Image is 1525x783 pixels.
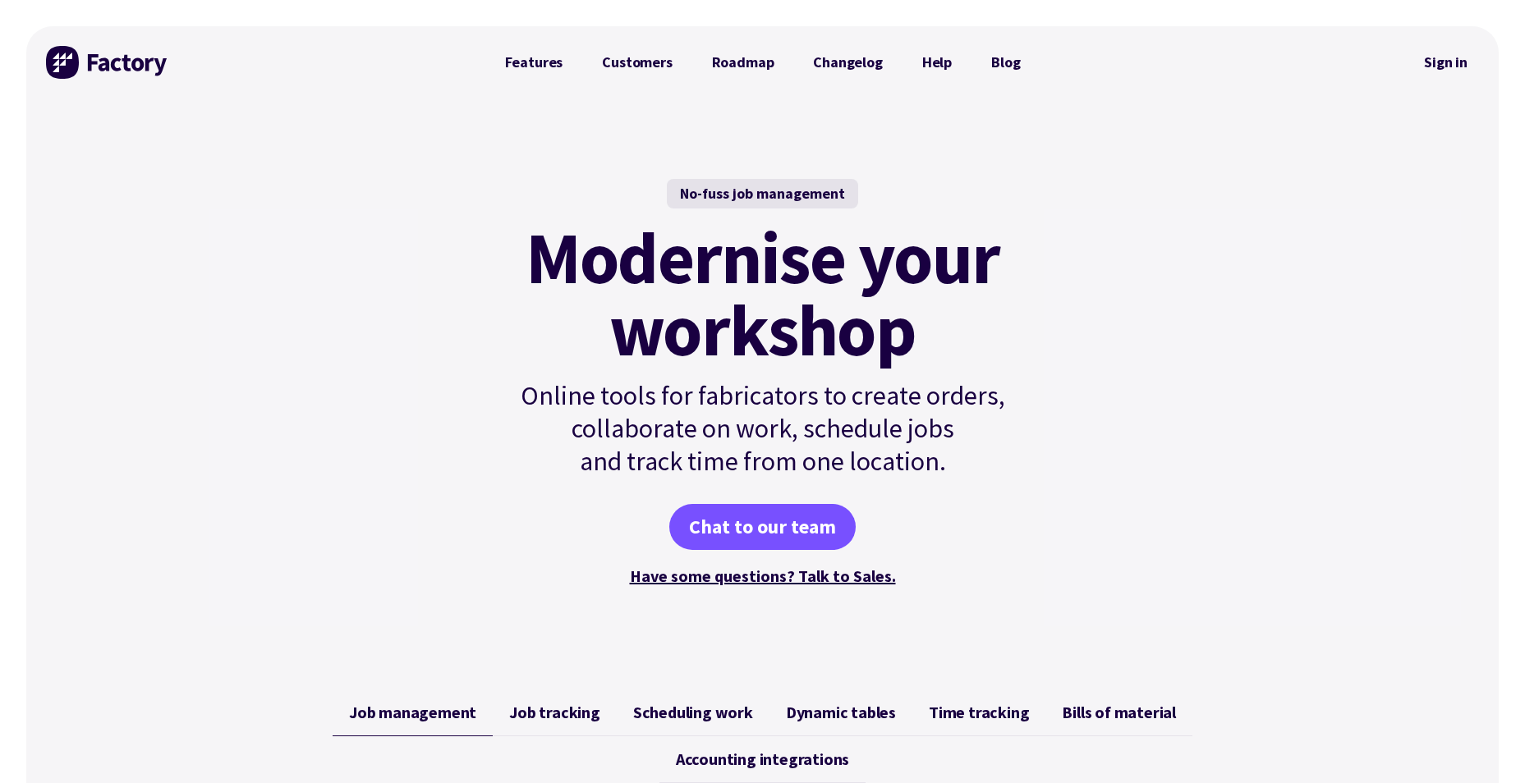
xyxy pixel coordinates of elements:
span: Scheduling work [633,703,753,722]
img: Factory [46,46,169,79]
mark: Modernise your workshop [526,222,999,366]
span: Dynamic tables [786,703,896,722]
a: Customers [582,46,691,79]
a: Blog [971,46,1040,79]
a: Roadmap [692,46,794,79]
a: Changelog [793,46,902,79]
span: Time tracking [929,703,1029,722]
span: Accounting integrations [676,749,849,769]
a: Have some questions? Talk to Sales. [630,565,896,586]
nav: Primary Navigation [485,46,1040,79]
a: Sign in [1412,43,1479,81]
a: Features [485,46,583,79]
div: No-fuss job management [667,179,858,208]
span: Bills of material [1062,703,1176,722]
a: Help [903,46,971,79]
p: Online tools for fabricators to create orders, collaborate on work, schedule jobs and track time ... [485,379,1040,478]
a: Chat to our team [669,504,856,550]
nav: Secondary Navigation [1412,43,1479,81]
span: Job tracking [509,703,600,722]
span: Job management [349,703,476,722]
